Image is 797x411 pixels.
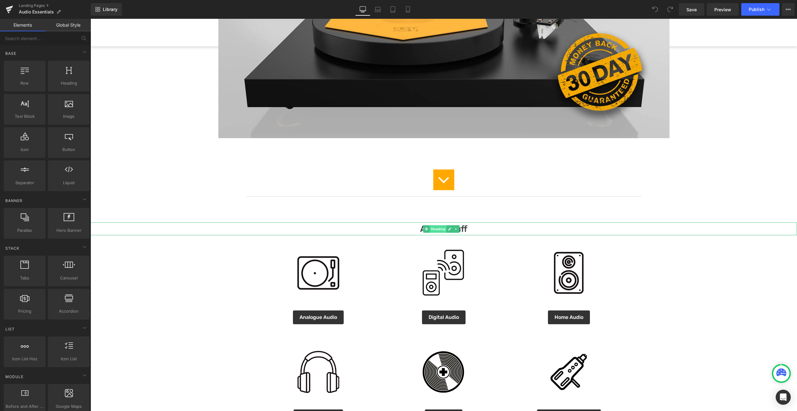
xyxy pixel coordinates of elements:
span: Accordion [50,308,88,315]
a: Expand / Collapse [362,206,369,214]
span: Before and After Images [6,403,44,410]
span: Publish [749,7,764,12]
a: Home Audio [457,292,499,305]
span: Banner [5,198,23,204]
span: Image [50,113,88,120]
span: Heading [50,80,88,86]
button: Redo [664,3,676,16]
span: Icon [6,146,44,153]
span: Parallax [6,227,44,234]
a: Desktop [355,3,370,16]
button: Undo [649,3,661,16]
span: Carousel [50,275,88,281]
a: Landing Pages [19,3,91,8]
span: Hero Banner [50,227,88,234]
span: Stack [5,245,20,251]
span: List [5,326,15,332]
a: Turntable Cartridges [446,391,510,404]
span: Pricing [6,308,44,315]
a: Digital Audio [331,292,375,305]
span: Text Block [6,113,44,120]
span: Digital Audio [338,295,368,301]
span: Google Maps [50,403,88,410]
span: Heading [339,206,356,214]
span: Liquid [50,179,88,186]
span: Tabs [6,275,44,281]
span: Base [5,50,17,56]
span: Module [5,374,24,380]
span: Audio Essentials [19,9,54,14]
button: Publish [741,3,779,16]
a: Laptop [370,3,385,16]
span: Button [50,146,88,153]
span: Separator [6,179,44,186]
span: Analogue Audio [209,295,247,301]
span: Home Audio [464,295,493,301]
a: Tablet [385,3,400,16]
div: Open Intercom Messenger [776,390,791,405]
a: New Library [91,3,122,16]
span: Save [686,6,697,13]
a: Preview [707,3,739,16]
span: Icon List [50,356,88,362]
a: Mobile [400,3,415,16]
span: Library [103,7,117,12]
span: Icon List Hoz [6,356,44,362]
span: Row [6,80,44,86]
a: Global Style [45,19,91,31]
a: Vinyl Care [334,391,372,404]
span: Preview [714,6,731,13]
a: Personal Audio [203,391,253,404]
button: More [782,3,794,16]
a: Analogue Audio [202,292,253,305]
